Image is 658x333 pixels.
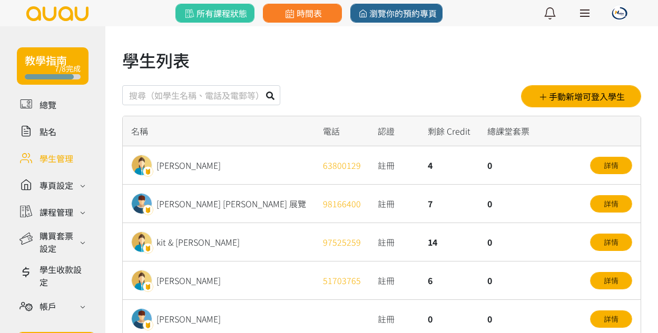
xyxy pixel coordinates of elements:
[143,205,153,215] img: badge.png
[156,197,306,210] div: [PERSON_NAME] [PERSON_NAME] 展覽
[590,272,632,289] a: 詳情
[590,234,632,251] a: 詳情
[350,4,443,23] a: 瀏覽你的預約專頁
[419,146,479,185] div: 4
[25,6,90,21] img: logo.svg
[479,116,580,146] div: 總課堂套票
[479,223,580,261] div: 0
[123,116,315,146] div: 名稱
[40,229,77,255] div: 購買套票設定
[156,274,221,287] div: [PERSON_NAME]
[40,206,73,218] div: 課程管理
[122,47,641,73] h1: 學生列表
[263,4,342,23] a: 時間表
[479,185,580,223] div: 0
[479,261,580,300] div: 0
[156,312,221,325] div: [PERSON_NAME]
[419,185,479,223] div: 7
[143,281,153,292] img: badge.png
[521,85,641,107] button: 手動新增可登入學生
[323,159,361,171] a: 63800129
[156,236,240,248] div: kit & [PERSON_NAME]
[419,223,479,261] div: 14
[378,197,395,210] span: 註冊
[143,243,153,254] img: badge.png
[315,116,369,146] div: 電話
[378,159,395,171] span: 註冊
[378,312,395,325] span: 註冊
[419,116,479,146] div: 剩餘 Credit
[323,197,361,210] a: 98166400
[143,320,153,330] img: badge.png
[369,116,419,146] div: 認證
[323,236,361,248] a: 97525259
[143,166,153,177] img: badge.png
[378,236,395,248] span: 註冊
[590,157,632,174] a: 詳情
[156,159,221,171] div: [PERSON_NAME]
[40,179,73,191] div: 專頁設定
[40,300,56,312] div: 帳戶
[378,274,395,287] span: 註冊
[283,7,321,19] span: 時間表
[419,261,479,300] div: 6
[590,195,632,213] a: 詳情
[590,310,632,328] a: 詳情
[122,85,280,105] input: 搜尋（如學生名稱、電話及電郵等）
[175,4,254,23] a: 所有課程狀態
[356,7,437,19] span: 瀏覽你的預約專頁
[479,146,580,185] div: 0
[183,7,247,19] span: 所有課程狀態
[323,274,361,287] a: 51703765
